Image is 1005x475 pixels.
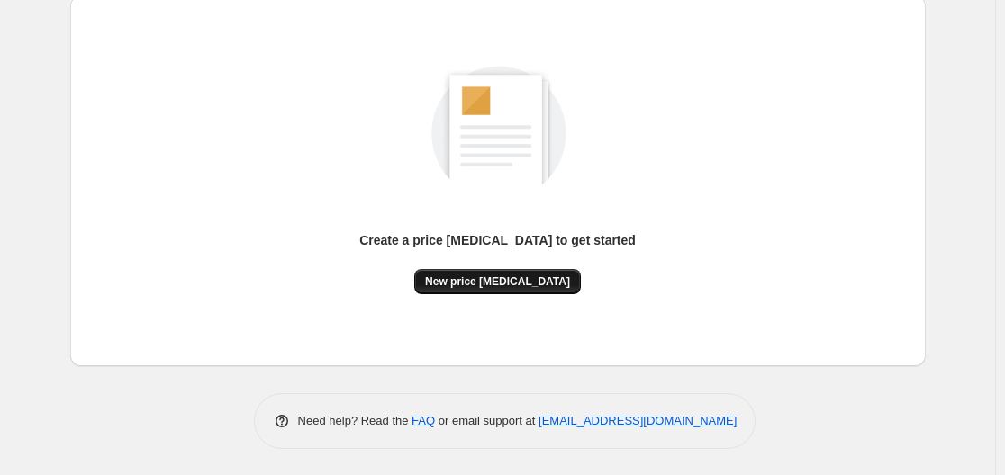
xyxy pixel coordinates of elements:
[359,231,636,249] p: Create a price [MEDICAL_DATA] to get started
[298,414,412,427] span: Need help? Read the
[435,414,539,427] span: or email support at
[425,274,570,289] span: New price [MEDICAL_DATA]
[414,269,581,294] button: New price [MEDICAL_DATA]
[539,414,737,427] a: [EMAIL_ADDRESS][DOMAIN_NAME]
[412,414,435,427] a: FAQ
